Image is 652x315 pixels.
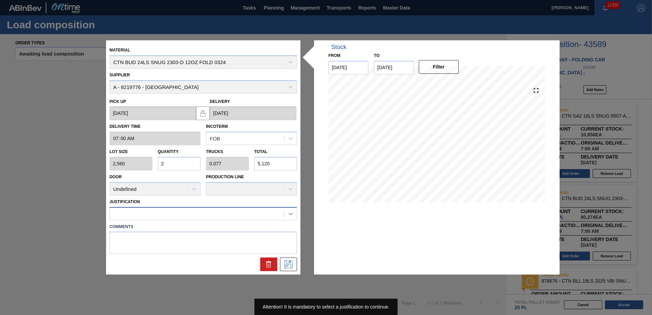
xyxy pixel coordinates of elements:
[109,222,297,232] label: Comments
[109,107,196,120] input: mm/dd/yyyy
[263,304,389,310] span: Attention! It is mandatory to select a justification to continue.
[206,124,228,129] label: Incoterm
[328,61,368,74] input: mm/dd/yyyy
[210,107,296,120] input: mm/dd/yyyy
[206,150,223,154] label: Trucks
[109,99,126,104] label: Pick up
[210,99,230,104] label: Delivery
[109,73,130,77] label: Supplier
[210,136,220,141] div: FOB
[196,106,210,120] button: locked
[109,199,140,204] label: Justification
[419,60,459,74] button: Filter
[260,258,277,271] div: Delete Order
[206,175,244,179] label: Production Line
[280,258,297,271] div: Edit Order
[109,48,130,52] label: Material
[328,53,340,58] label: From
[109,147,152,157] label: Lot size
[331,44,346,51] div: Stock
[158,150,179,154] label: Quantity
[109,122,201,132] label: Delivery Time
[199,109,207,117] img: locked
[374,53,379,58] label: to
[374,61,414,74] input: mm/dd/yyyy
[109,175,122,179] label: Door
[254,150,268,154] label: Total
